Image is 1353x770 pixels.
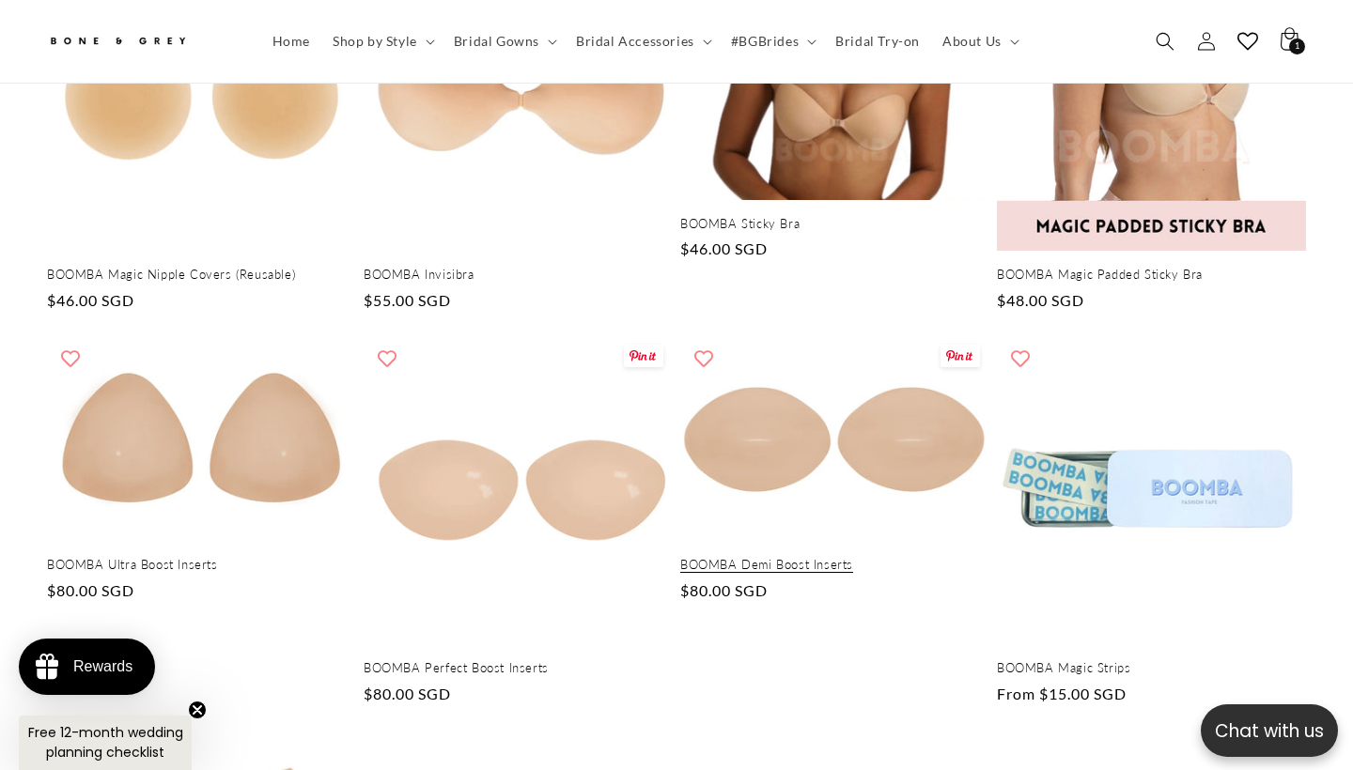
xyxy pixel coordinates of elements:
[1201,704,1338,757] button: Open chatbox
[680,557,989,573] a: BOOMBA Demi Boost Inserts
[824,22,931,61] a: Bridal Try-on
[368,340,406,377] button: Add to wishlist
[454,33,539,50] span: Bridal Gowns
[52,340,89,377] button: Add to wishlist
[188,701,207,719] button: Close teaser
[685,340,723,377] button: Add to wishlist
[333,33,417,50] span: Shop by Style
[47,267,356,283] a: BOOMBA Magic Nipple Covers (Reusable)
[931,22,1027,61] summary: About Us
[47,557,356,573] a: BOOMBA Ultra Boost Inserts
[1144,21,1186,62] summary: Search
[997,267,1306,283] a: BOOMBA Magic Padded Sticky Bra
[28,723,183,762] span: Free 12-month wedding planning checklist
[942,33,1002,50] span: About Us
[1201,717,1338,745] p: Chat with us
[1002,340,1039,377] button: Add to wishlist
[720,22,824,61] summary: #BGBrides
[73,658,132,675] div: Rewards
[364,267,673,283] a: BOOMBA Invisibra
[680,216,989,232] a: BOOMBA Sticky Bra
[261,22,321,61] a: Home
[19,716,192,770] div: Free 12-month wedding planning checklistClose teaser
[47,26,188,57] img: Bone and Grey Bridal
[443,22,565,61] summary: Bridal Gowns
[997,660,1306,676] a: BOOMBA Magic Strips
[565,22,720,61] summary: Bridal Accessories
[364,660,673,676] a: BOOMBA Perfect Boost Inserts
[321,22,443,61] summary: Shop by Style
[731,33,799,50] span: #BGBrides
[835,33,920,50] span: Bridal Try-on
[1295,38,1300,54] span: 1
[40,19,242,64] a: Bone and Grey Bridal
[576,33,694,50] span: Bridal Accessories
[272,33,310,50] span: Home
